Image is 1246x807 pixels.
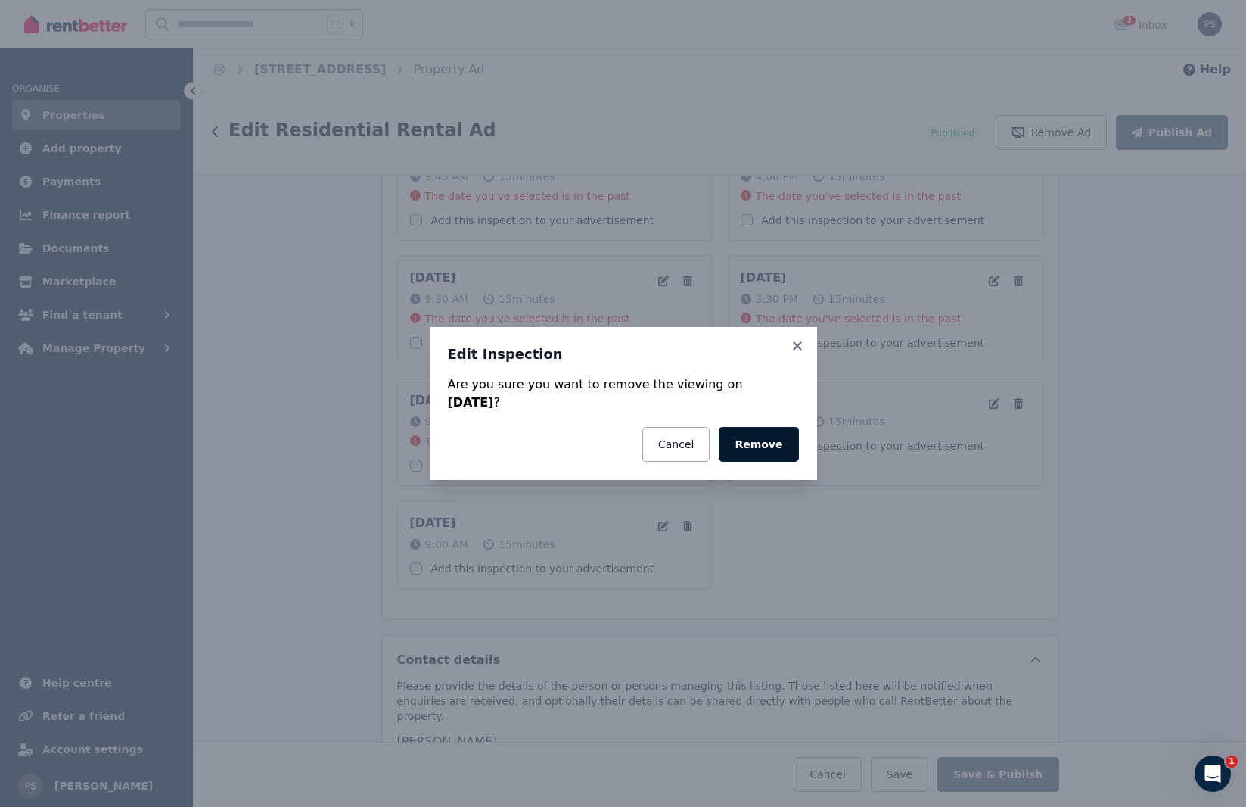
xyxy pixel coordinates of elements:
[1226,756,1238,768] span: 1
[719,427,798,462] button: Remove
[1195,756,1231,792] iframe: Intercom live chat
[448,375,799,412] div: Are you sure you want to remove the viewing on ?
[642,427,710,462] button: Cancel
[448,345,799,363] h3: Edit Inspection
[448,395,494,410] strong: [DATE]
